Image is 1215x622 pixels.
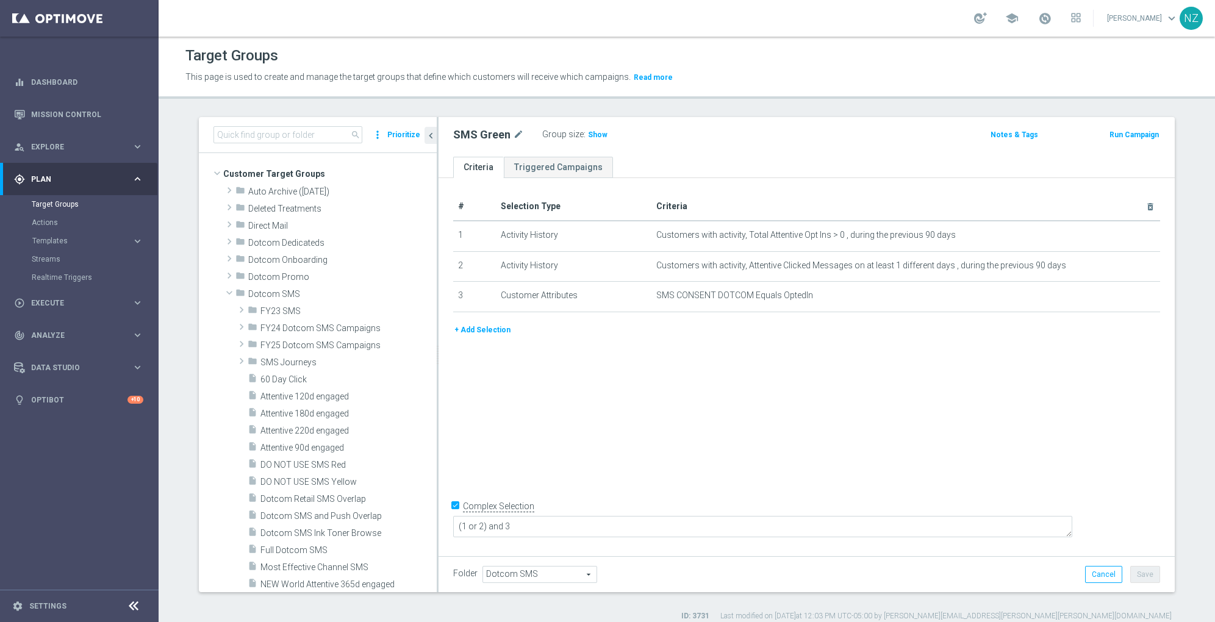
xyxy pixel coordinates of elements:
[132,173,143,185] i: keyboard_arrow_right
[31,143,132,151] span: Explore
[248,322,257,336] i: folder
[453,323,512,337] button: + Add Selection
[425,130,437,141] i: chevron_left
[1005,12,1019,25] span: school
[32,236,144,246] div: Templates keyboard_arrow_right
[235,271,245,285] i: folder
[513,127,524,142] i: mode_edit
[1165,12,1178,25] span: keyboard_arrow_down
[14,174,132,185] div: Plan
[185,72,631,82] span: This page is used to create and manage the target groups that define which customers will receive...
[260,426,437,436] span: Attentive 220d engaged
[260,409,437,419] span: Attentive 180d engaged
[31,176,132,183] span: Plan
[14,298,132,309] div: Execute
[248,407,257,421] i: insert_drive_file
[31,299,132,307] span: Execute
[1108,128,1160,141] button: Run Campaign
[13,363,144,373] button: Data Studio keyboard_arrow_right
[14,66,143,98] div: Dashboard
[248,272,437,282] span: Dotcom Promo
[13,110,144,120] button: Mission Control
[385,127,422,143] button: Prioritize
[656,290,813,301] span: SMS CONSENT DOTCOM Equals OptedIn
[248,578,257,592] i: insert_drive_file
[32,237,120,245] span: Templates
[260,306,437,316] span: FY23 SMS
[31,364,132,371] span: Data Studio
[248,305,257,319] i: folder
[496,221,651,251] td: Activity History
[260,545,437,556] span: Full Dotcom SMS
[14,174,25,185] i: gps_fixed
[248,373,257,387] i: insert_drive_file
[496,282,651,312] td: Customer Attributes
[235,237,245,251] i: folder
[656,260,1066,271] span: Customers with activity, Attentive Clicked Messages on at least 1 different days , during the pre...
[681,611,709,621] label: ID: 3731
[14,362,132,373] div: Data Studio
[185,47,278,65] h1: Target Groups
[132,362,143,373] i: keyboard_arrow_right
[453,251,496,282] td: 2
[31,332,132,339] span: Analyze
[1130,566,1160,583] button: Save
[463,501,534,512] label: Complex Selection
[542,129,584,140] label: Group size
[248,289,437,299] span: Dotcom SMS
[248,390,257,404] i: insert_drive_file
[248,221,437,231] span: Direct Mail
[453,157,504,178] a: Criteria
[633,71,674,84] button: Read more
[588,130,607,139] span: Show
[127,396,143,404] div: +10
[453,568,478,579] label: Folder
[31,66,143,98] a: Dashboard
[31,98,143,130] a: Mission Control
[720,611,1172,621] label: Last modified on [DATE] at 12:03 PM UTC-05:00 by [PERSON_NAME][EMAIL_ADDRESS][PERSON_NAME][PERSON...
[496,251,651,282] td: Activity History
[248,441,257,456] i: insert_drive_file
[32,218,127,227] a: Actions
[260,323,437,334] span: FY24 Dotcom SMS Campaigns
[31,384,127,416] a: Optibot
[32,232,157,250] div: Templates
[13,298,144,308] div: play_circle_outline Execute keyboard_arrow_right
[260,562,437,573] span: Most Effective Channel SMS
[248,510,257,524] i: insert_drive_file
[14,330,25,341] i: track_changes
[371,126,384,143] i: more_vert
[260,511,437,521] span: Dotcom SMS and Push Overlap
[453,127,511,142] h2: SMS Green
[13,77,144,87] button: equalizer Dashboard
[13,142,144,152] button: person_search Explore keyboard_arrow_right
[235,202,245,216] i: folder
[235,254,245,268] i: folder
[13,331,144,340] button: track_changes Analyze keyboard_arrow_right
[248,493,257,507] i: insert_drive_file
[248,187,437,197] span: Auto Archive (2025-09-10)
[260,477,437,487] span: DO NOT USE SMS Yellow
[453,221,496,251] td: 1
[260,460,437,470] span: DO NOT USE SMS Red
[248,255,437,265] span: Dotcom Onboarding
[260,443,437,453] span: Attentive 90d engaged
[14,330,132,341] div: Analyze
[1085,566,1122,583] button: Cancel
[248,356,257,370] i: folder
[248,527,257,541] i: insert_drive_file
[14,98,143,130] div: Mission Control
[1106,9,1180,27] a: [PERSON_NAME]keyboard_arrow_down
[248,459,257,473] i: insert_drive_file
[32,273,127,282] a: Realtime Triggers
[132,235,143,247] i: keyboard_arrow_right
[989,128,1039,141] button: Notes & Tags
[425,127,437,144] button: chevron_left
[14,141,132,152] div: Explore
[12,601,23,612] i: settings
[213,126,362,143] input: Quick find group or folder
